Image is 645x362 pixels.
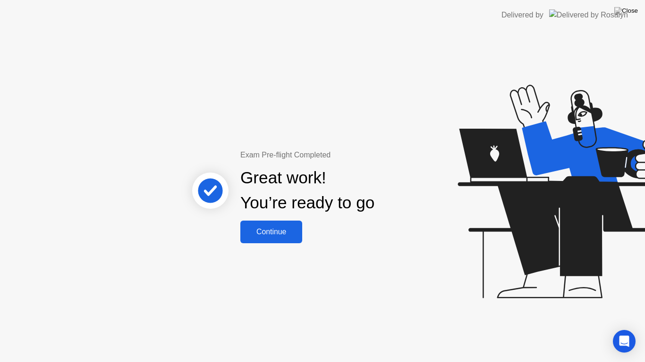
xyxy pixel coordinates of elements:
[240,149,435,161] div: Exam Pre-flight Completed
[614,7,638,15] img: Close
[240,165,374,215] div: Great work! You’re ready to go
[240,221,302,243] button: Continue
[613,330,636,353] div: Open Intercom Messenger
[243,228,299,236] div: Continue
[501,9,543,21] div: Delivered by
[549,9,628,20] img: Delivered by Rosalyn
